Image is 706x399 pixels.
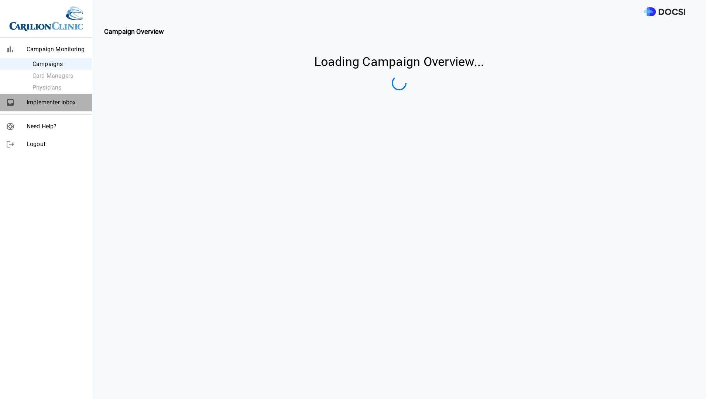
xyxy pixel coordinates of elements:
[27,45,86,54] span: Campaign Monitoring
[9,6,83,31] img: Site Logo
[104,28,164,35] strong: Campaign Overview
[314,54,484,70] h4: Loading Campaign Overview...
[27,122,86,131] span: Need Help?
[32,60,86,69] span: Campaigns
[27,98,86,107] span: Implementer Inbox
[27,140,86,149] span: Logout
[644,7,685,17] img: DOCSI Logo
